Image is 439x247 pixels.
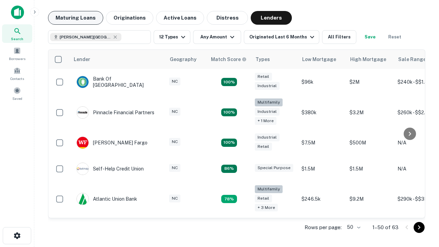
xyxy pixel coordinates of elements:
[298,156,346,182] td: $1.5M
[298,130,346,156] td: $7.5M
[298,95,346,130] td: $380k
[76,106,154,119] div: Pinnacle Financial Partners
[244,30,319,44] button: Originated Last 6 Months
[255,133,280,141] div: Industrial
[344,222,361,232] div: 50
[76,163,144,175] div: Self-help Credit Union
[169,195,180,202] div: NC
[76,137,147,149] div: [PERSON_NAME] Fargo
[207,11,248,25] button: Distress
[2,64,32,83] a: Contacts
[255,117,276,125] div: + 1 more
[77,107,88,118] img: picture
[305,223,342,232] p: Rows per page:
[384,30,406,44] button: Reset
[77,76,88,88] img: picture
[372,223,399,232] p: 1–50 of 63
[10,76,24,81] span: Contacts
[255,73,272,81] div: Retail
[255,185,283,193] div: Multifamily
[359,30,381,44] button: Save your search to get updates of matches that match your search criteria.
[405,170,439,203] iframe: Chat Widget
[255,143,272,151] div: Retail
[255,204,278,212] div: + 3 more
[211,56,247,63] div: Capitalize uses an advanced AI algorithm to match your search with the best lender. The match sco...
[346,156,394,182] td: $1.5M
[193,30,241,44] button: Any Amount
[77,193,88,205] img: picture
[302,55,336,63] div: Low Mortgage
[221,78,237,86] div: Matching Properties: 15, hasApolloMatch: undefined
[414,222,425,233] button: Go to next page
[251,11,292,25] button: Lenders
[9,56,25,61] span: Borrowers
[398,55,426,63] div: Sale Range
[221,139,237,147] div: Matching Properties: 14, hasApolloMatch: undefined
[255,195,272,202] div: Retail
[346,182,394,216] td: $9.2M
[156,11,204,25] button: Active Loans
[346,69,394,95] td: $2M
[11,5,24,19] img: capitalize-icon.png
[350,55,386,63] div: High Mortgage
[74,55,90,63] div: Lender
[2,24,32,43] a: Search
[169,138,180,146] div: NC
[77,163,88,175] img: picture
[255,108,280,116] div: Industrial
[255,82,280,90] div: Industrial
[12,96,22,101] span: Saved
[251,50,298,69] th: Types
[76,76,159,88] div: Bank Of [GEOGRAPHIC_DATA]
[346,130,394,156] td: $500M
[2,44,32,63] a: Borrowers
[298,69,346,95] td: $96k
[48,11,103,25] button: Maturing Loans
[221,165,237,173] div: Matching Properties: 11, hasApolloMatch: undefined
[11,36,23,42] span: Search
[169,78,180,85] div: NC
[346,50,394,69] th: High Mortgage
[322,30,356,44] button: All Filters
[221,108,237,117] div: Matching Properties: 23, hasApolloMatch: undefined
[255,98,283,106] div: Multifamily
[256,55,270,63] div: Types
[298,50,346,69] th: Low Mortgage
[77,137,88,149] img: picture
[221,195,237,203] div: Matching Properties: 10, hasApolloMatch: undefined
[106,11,153,25] button: Originations
[60,34,111,40] span: [PERSON_NAME][GEOGRAPHIC_DATA], [GEOGRAPHIC_DATA]
[2,84,32,103] a: Saved
[207,50,251,69] th: Capitalize uses an advanced AI algorithm to match your search with the best lender. The match sco...
[70,50,166,69] th: Lender
[249,33,316,41] div: Originated Last 6 Months
[346,95,394,130] td: $3.2M
[298,182,346,216] td: $246.5k
[169,108,180,116] div: NC
[154,30,190,44] button: 12 Types
[76,193,137,205] div: Atlantic Union Bank
[166,50,207,69] th: Geography
[169,164,180,172] div: NC
[211,56,245,63] h6: Match Score
[170,55,197,63] div: Geography
[255,164,293,172] div: Special Purpose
